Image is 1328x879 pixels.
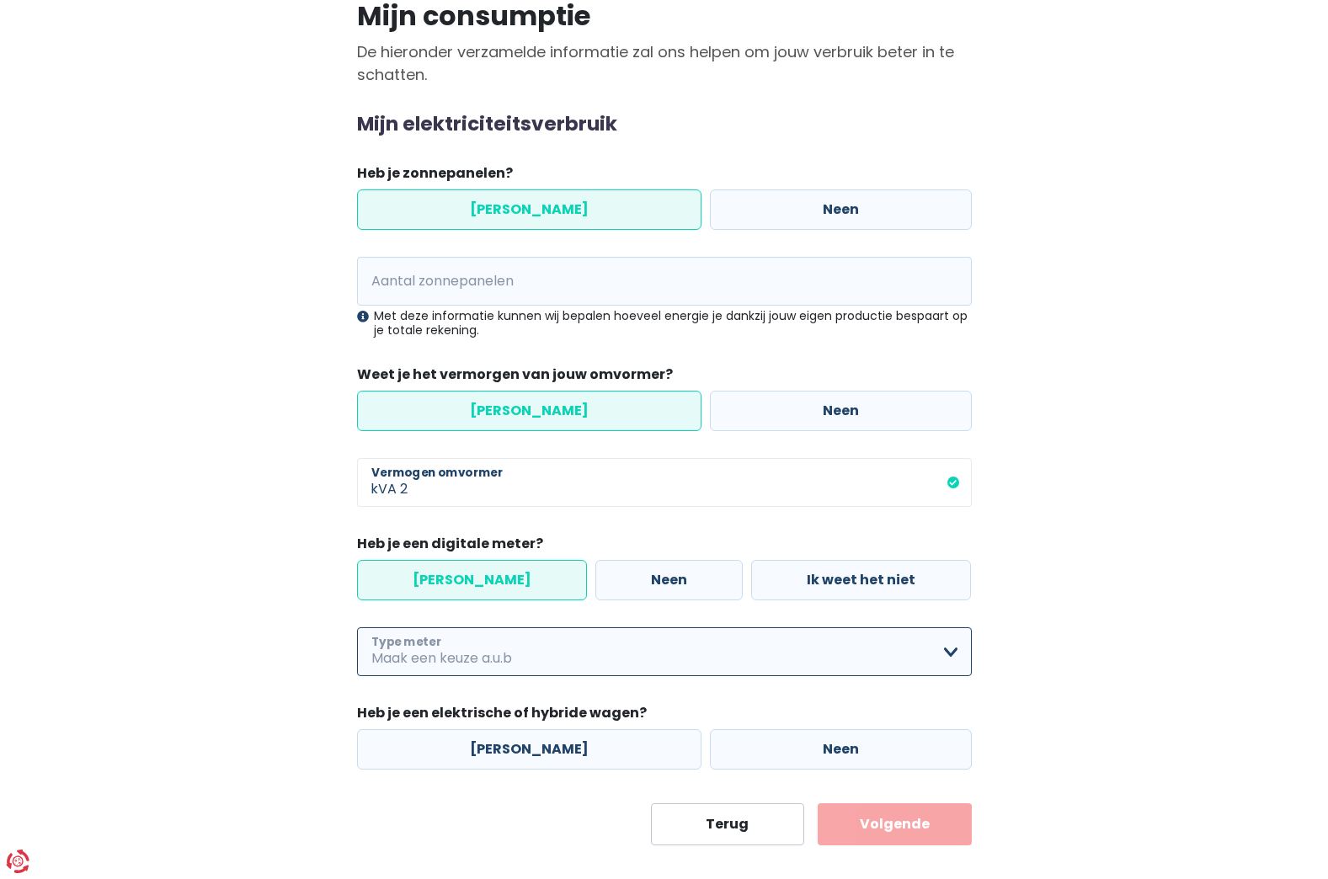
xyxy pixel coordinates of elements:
div: Met deze informatie kunnen wij bepalen hoeveel energie je dankzij jouw eigen productie bespaart o... [357,309,972,338]
label: Ik weet het niet [751,560,971,600]
label: [PERSON_NAME] [357,391,701,431]
label: Neen [710,391,972,431]
label: Neen [710,189,972,230]
label: [PERSON_NAME] [357,560,587,600]
p: De hieronder verzamelde informatie zal ons helpen om jouw verbruik beter in te schatten. [357,40,972,86]
label: Neen [595,560,743,600]
legend: Weet je het vermorgen van jouw omvormer? [357,365,972,391]
span: kVA [357,458,400,507]
button: Terug [651,803,805,845]
h2: Mijn elektriciteitsverbruik [357,113,972,136]
label: [PERSON_NAME] [357,729,701,770]
legend: Heb je een digitale meter? [357,534,972,560]
button: Volgende [818,803,972,845]
legend: Heb je een elektrische of hybride wagen? [357,703,972,729]
label: [PERSON_NAME] [357,189,701,230]
label: Neen [710,729,972,770]
legend: Heb je zonnepanelen? [357,163,972,189]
